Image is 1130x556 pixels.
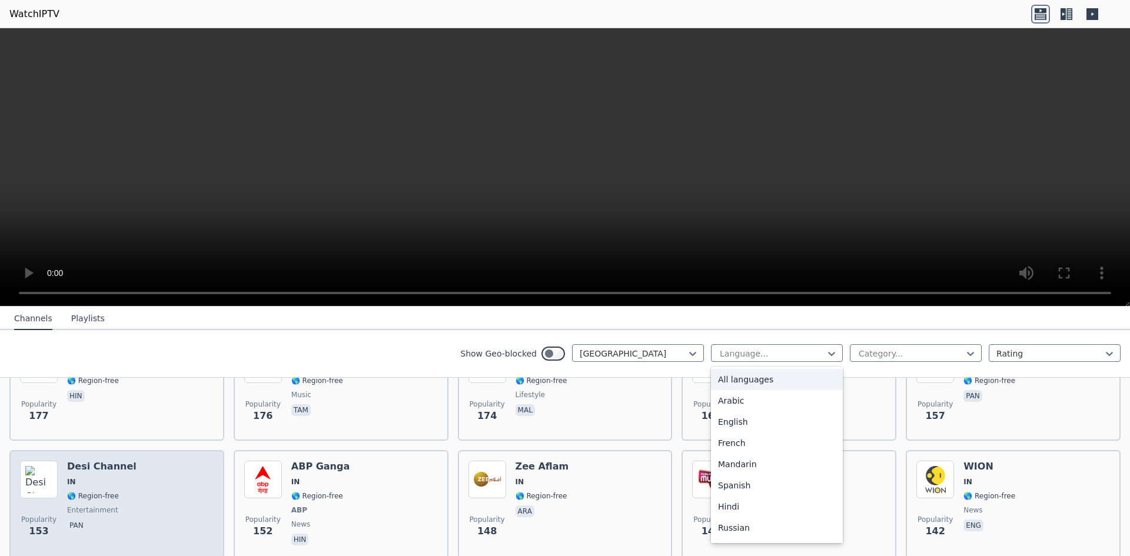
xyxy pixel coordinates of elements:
span: Popularity [693,515,729,524]
a: WatchIPTV [9,7,59,21]
img: WION [916,461,954,498]
span: Popularity [918,399,953,409]
button: Channels [14,308,52,330]
p: tam [291,404,311,416]
h6: WION [963,461,1015,472]
p: mal [516,404,535,416]
span: 144 [702,524,721,538]
span: 169 [702,409,721,423]
label: Show Geo-blocked [460,348,537,359]
span: 152 [253,524,272,538]
span: IN [516,477,524,487]
div: Hindi [711,496,843,517]
p: hin [291,534,309,545]
span: 🌎 Region-free [516,376,567,385]
span: 148 [477,524,497,538]
div: French [711,432,843,454]
p: pan [963,390,982,402]
span: 142 [925,524,945,538]
span: 176 [253,409,272,423]
span: Popularity [918,515,953,524]
div: Arabic [711,390,843,411]
span: lifestyle [516,390,545,399]
span: 153 [29,524,48,538]
span: Popularity [21,399,56,409]
span: Popularity [21,515,56,524]
span: IN [963,477,972,487]
span: music [291,390,311,399]
span: Popularity [245,399,281,409]
span: Popularity [245,515,281,524]
span: news [291,520,310,529]
span: Popularity [470,515,505,524]
span: 🌎 Region-free [963,376,1015,385]
p: eng [963,520,983,531]
p: ara [516,505,534,517]
div: All languages [711,369,843,390]
h6: ABP Ganga [291,461,350,472]
span: IN [291,477,300,487]
span: 🌎 Region-free [963,491,1015,501]
button: Playlists [71,308,105,330]
span: 🌎 Region-free [67,376,119,385]
span: entertainment [67,505,118,515]
span: news [963,505,982,515]
span: 🌎 Region-free [291,376,343,385]
span: 157 [925,409,945,423]
div: Mandarin [711,454,843,475]
img: Desi Channel [20,461,58,498]
h6: Zee Aflam [516,461,569,472]
img: Public Music [692,461,730,498]
span: 🌎 Region-free [291,491,343,501]
span: 🌎 Region-free [516,491,567,501]
span: Popularity [693,399,729,409]
span: IN [67,477,76,487]
div: Spanish [711,475,843,496]
div: Russian [711,517,843,538]
div: English [711,411,843,432]
h6: Desi Channel [67,461,137,472]
img: Zee Aflam [468,461,506,498]
span: 177 [29,409,48,423]
span: Popularity [470,399,505,409]
p: hin [67,390,85,402]
p: pan [67,520,86,531]
img: ABP Ganga [244,461,282,498]
span: 174 [477,409,497,423]
span: 🌎 Region-free [67,491,119,501]
span: ABP [291,505,307,515]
